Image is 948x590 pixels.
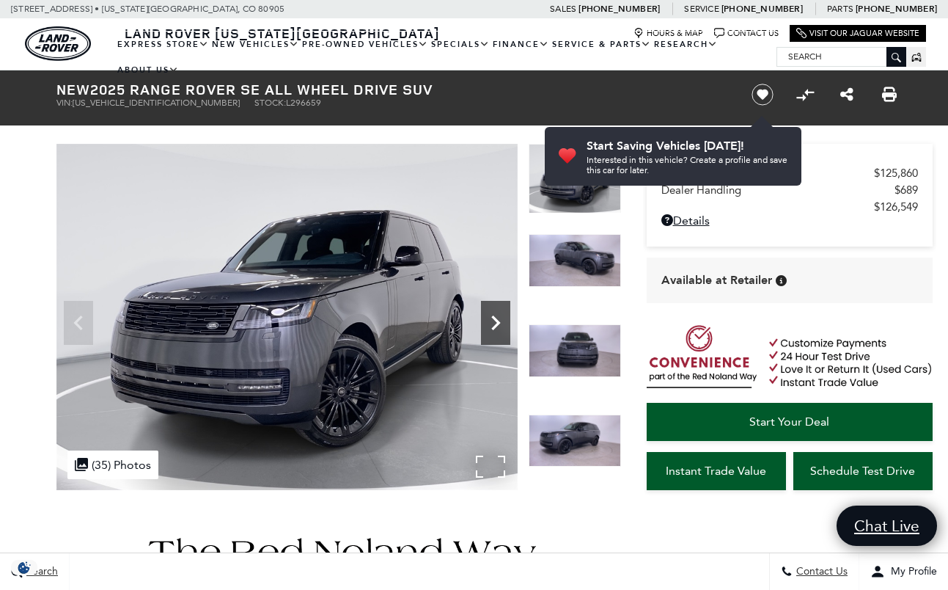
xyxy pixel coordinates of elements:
[793,452,933,490] a: Schedule Test Drive
[286,98,321,108] span: L296659
[777,48,905,65] input: Search
[25,26,91,61] img: Land Rover
[11,4,284,14] a: [STREET_ADDRESS] • [US_STATE][GEOGRAPHIC_DATA], CO 80905
[116,57,180,83] a: About Us
[661,167,918,180] a: MSRP $125,860
[491,32,551,57] a: Finance
[301,32,430,57] a: Pre-Owned Vehicles
[661,214,918,227] a: Details
[856,3,937,15] a: [PHONE_NUMBER]
[56,79,90,99] strong: New
[7,560,41,575] section: Click to Open Cookie Consent Modal
[633,28,703,39] a: Hours & Map
[894,183,918,197] span: $689
[661,183,894,197] span: Dealer Handling
[529,324,621,377] img: New 2025 Carpathian Grey LAND ROVER SE image 3
[25,26,91,61] a: land-rover
[529,144,621,214] img: New 2025 Carpathian Grey LAND ROVER SE image 1
[254,98,286,108] span: Stock:
[721,3,803,15] a: [PHONE_NUMBER]
[56,98,73,108] span: VIN:
[847,516,927,536] span: Chat Live
[210,32,301,57] a: New Vehicles
[647,403,933,441] a: Start Your Deal
[116,32,776,83] nav: Main Navigation
[7,560,41,575] img: Opt-Out Icon
[882,86,897,103] a: Print this New 2025 Range Rover SE All Wheel Drive SUV
[840,86,853,103] a: Share this New 2025 Range Rover SE All Wheel Drive SUV
[73,98,240,108] span: [US_VEHICLE_IDENTIFICATION_NUMBER]
[647,452,786,490] a: Instant Trade Value
[661,200,918,214] a: $126,549
[746,83,779,106] button: Save vehicle
[684,4,719,14] span: Service
[56,144,518,490] img: New 2025 Carpathian Grey LAND ROVER SE image 1
[776,275,787,286] div: Vehicle is in stock and ready for immediate delivery. Due to demand, availability is subject to c...
[653,32,719,57] a: Research
[56,81,727,98] h1: 2025 Range Rover SE All Wheel Drive SUV
[661,167,874,180] span: MSRP
[578,3,660,15] a: [PHONE_NUMBER]
[529,415,621,467] img: New 2025 Carpathian Grey LAND ROVER SE image 4
[859,553,948,590] button: Open user profile menu
[430,32,491,57] a: Specials
[885,566,937,578] span: My Profile
[714,28,779,39] a: Contact Us
[796,28,919,39] a: Visit Our Jaguar Website
[874,167,918,180] span: $125,860
[125,24,440,42] span: Land Rover [US_STATE][GEOGRAPHIC_DATA]
[661,183,918,197] a: Dealer Handling $689
[529,234,621,287] img: New 2025 Carpathian Grey LAND ROVER SE image 2
[666,464,766,478] span: Instant Trade Value
[67,451,158,479] div: (35) Photos
[827,4,853,14] span: Parts
[874,200,918,214] span: $126,549
[550,4,576,14] span: Sales
[810,464,915,478] span: Schedule Test Drive
[551,32,653,57] a: Service & Parts
[793,566,848,578] span: Contact Us
[481,301,510,345] div: Next
[749,415,829,429] span: Start Your Deal
[116,32,210,57] a: EXPRESS STORE
[794,84,816,106] button: Compare Vehicle
[116,24,449,42] a: Land Rover [US_STATE][GEOGRAPHIC_DATA]
[661,272,772,288] span: Available at Retailer
[837,506,937,546] a: Chat Live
